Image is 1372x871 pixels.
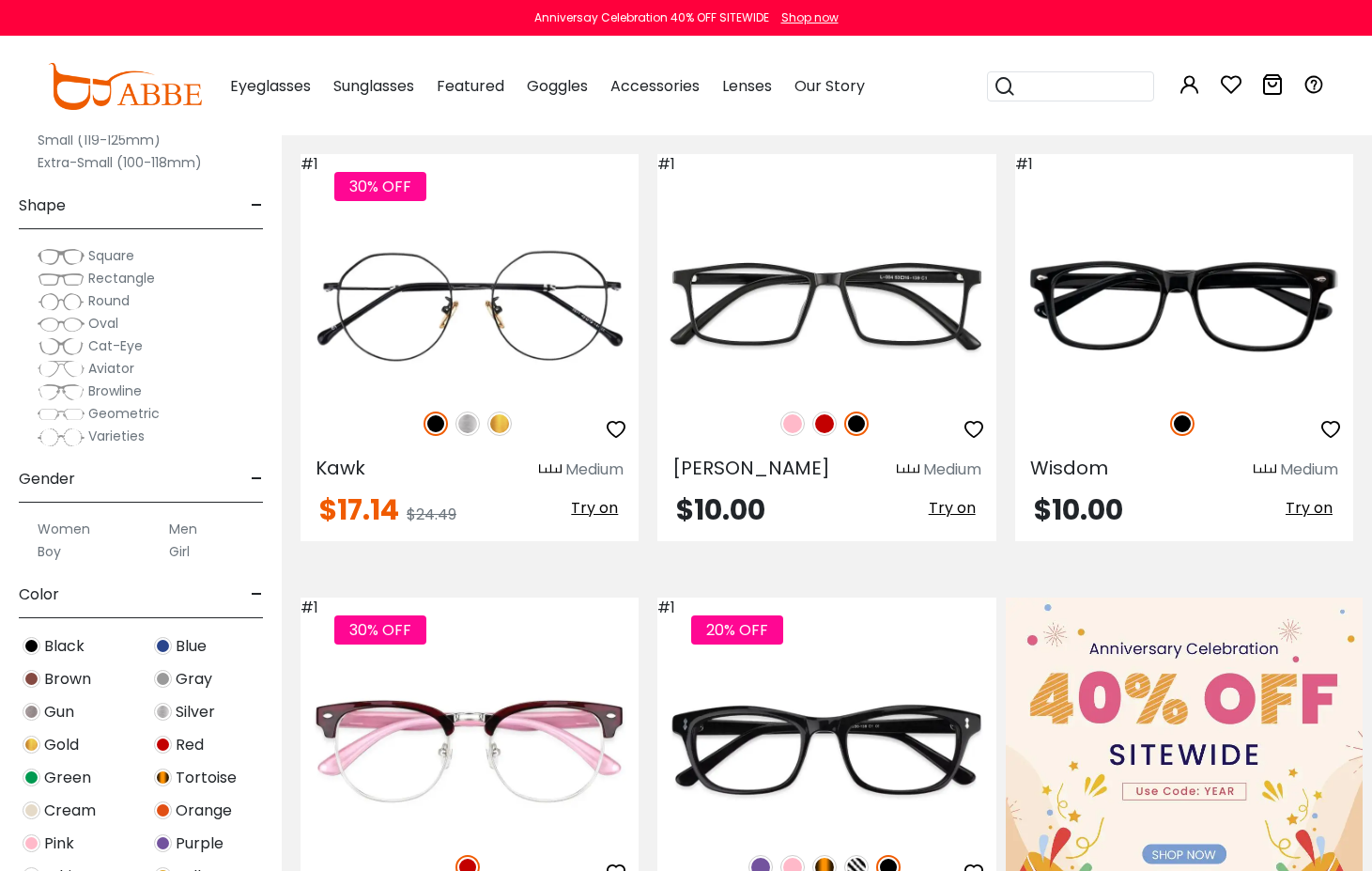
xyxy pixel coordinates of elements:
img: Varieties.png [38,428,85,447]
img: Geometric.png [38,405,85,424]
span: Gun [44,701,74,723]
span: Browline [88,381,142,400]
label: Boy [38,540,61,563]
img: Orange [154,801,172,819]
span: Rectangle [88,269,155,288]
span: Gender [19,457,75,502]
img: Tortoise [154,769,172,786]
img: Browline.png [38,382,85,401]
img: Aviator.png [38,360,85,379]
span: Our Story [794,75,865,97]
div: Shop now [781,9,839,26]
label: Small (119-125mm) [38,129,161,151]
span: Orange [176,800,232,822]
span: Shape [19,183,66,228]
span: Goggles [527,75,588,97]
span: Brown [44,668,91,691]
img: Black [23,637,40,655]
label: Extra-Small (100-118mm) [38,151,202,174]
span: - [251,572,263,617]
span: Cream [44,800,96,822]
img: Round.png [38,292,85,311]
img: Green [23,769,40,786]
img: Gun [23,703,40,721]
label: Women [38,518,90,540]
label: Girl [169,540,190,563]
a: Shop now [772,9,839,25]
img: Rectangle.png [38,270,85,288]
span: Silver [176,701,215,723]
label: Men [169,518,197,540]
img: Pink [23,834,40,852]
img: Gold [23,736,40,754]
span: Color [19,572,59,617]
span: Purple [176,832,224,855]
span: Cat-Eye [88,336,143,355]
span: Lenses [722,75,772,97]
span: Eyeglasses [230,75,311,97]
img: Blue [154,637,172,655]
span: Featured [437,75,504,97]
img: Gray [154,670,172,688]
span: Blue [176,635,207,658]
span: - [251,457,263,502]
span: Square [88,246,134,265]
img: Silver [154,703,172,721]
span: Red [176,734,204,756]
img: abbeglasses.com [48,63,202,110]
img: Square.png [38,247,85,266]
div: Anniversay Celebration 40% OFF SITEWIDE [534,9,769,26]
span: Accessories [610,75,700,97]
span: Gold [44,734,79,756]
span: Round [88,291,130,310]
img: Purple [154,834,172,852]
span: Gray [176,668,212,691]
span: Varieties [88,427,145,445]
span: Green [44,767,91,789]
span: Geometric [88,404,160,423]
span: Aviator [88,359,134,378]
img: Brown [23,670,40,688]
span: Pink [44,832,74,855]
span: Black [44,635,85,658]
img: Cream [23,801,40,819]
span: - [251,183,263,228]
img: Oval.png [38,315,85,334]
span: Oval [88,314,118,333]
span: Sunglasses [333,75,414,97]
span: Tortoise [176,767,237,789]
img: Cat-Eye.png [38,337,85,356]
img: Red [154,736,172,754]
